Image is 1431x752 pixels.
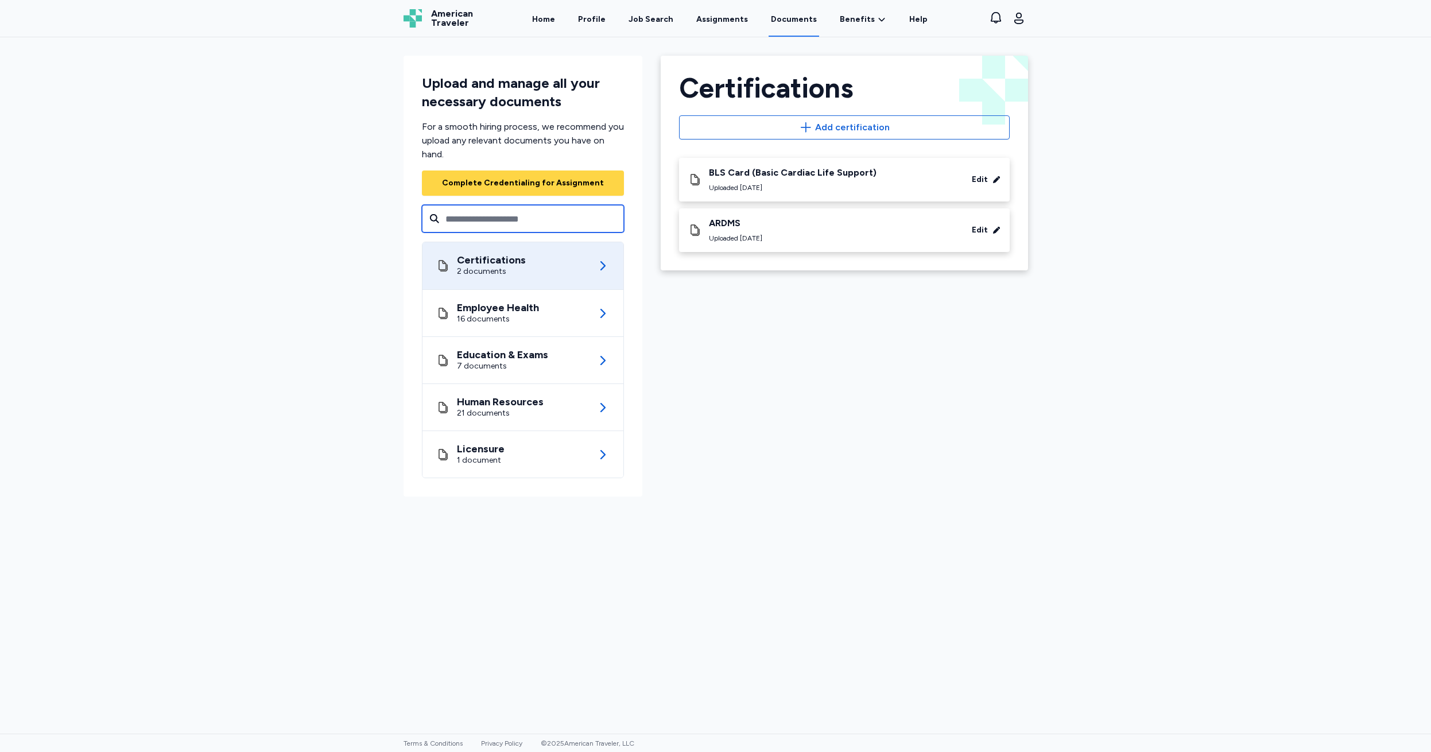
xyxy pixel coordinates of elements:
span: © 2025 American Traveler, LLC [541,739,634,747]
div: Uploaded [DATE] [709,183,877,192]
div: Licensure [457,443,505,455]
div: Education & Exams [457,349,548,361]
div: Human Resources [457,396,544,408]
span: Add certification [815,121,890,134]
div: 2 documents [457,266,526,277]
div: Job Search [629,14,673,25]
a: Terms & Conditions [404,739,463,747]
button: Complete Credentialing for Assignment [422,170,624,196]
div: BLS Card (Basic Cardiac Life Support) [709,167,877,179]
div: ARDMS [709,218,762,229]
button: Add certification [679,115,1010,139]
a: Documents [769,1,819,37]
div: 1 document [457,455,505,466]
a: Privacy Policy [481,739,522,747]
div: Uploaded [DATE] [709,234,762,243]
div: Edit [972,174,988,185]
span: American Traveler [431,9,473,28]
div: 7 documents [457,361,548,372]
div: Upload and manage all your necessary documents [422,74,624,111]
img: Logo [404,9,422,28]
div: Employee Health [457,302,539,313]
span: Benefits [840,14,875,25]
div: Edit [972,224,988,236]
div: Complete Credentialing for Assignment [442,177,604,189]
a: Benefits [840,14,886,25]
div: For a smooth hiring process, we recommend you upload any relevant documents you have on hand. [422,120,624,161]
div: 16 documents [457,313,539,325]
div: 21 documents [457,408,544,419]
div: Certifications [457,254,526,266]
div: Certifications [679,74,1010,102]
